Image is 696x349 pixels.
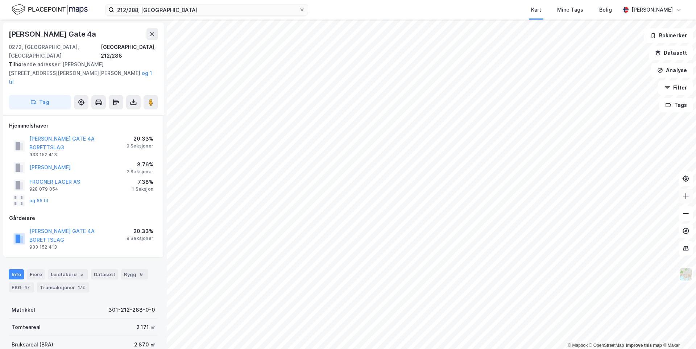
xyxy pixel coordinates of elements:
div: Kontrollprogram for chat [660,314,696,349]
div: 301-212-288-0-0 [108,306,155,314]
span: Tilhørende adresser: [9,61,62,67]
div: 2 171 ㎡ [136,323,155,332]
div: 6 [138,271,145,278]
div: Tomteareal [12,323,41,332]
img: Z [679,267,693,281]
div: 20.33% [127,134,153,143]
a: OpenStreetMap [589,343,624,348]
div: Bruksareal (BRA) [12,340,53,349]
div: Mine Tags [557,5,583,14]
div: [PERSON_NAME] [631,5,673,14]
div: 9 Seksjoner [127,143,153,149]
div: 47 [23,284,31,291]
div: [PERSON_NAME][STREET_ADDRESS][PERSON_NAME][PERSON_NAME] [9,60,152,86]
div: Matrikkel [12,306,35,314]
div: Info [9,269,24,279]
div: 9 Seksjoner [127,236,153,241]
div: 928 879 054 [29,186,58,192]
img: logo.f888ab2527a4732fd821a326f86c7f29.svg [12,3,88,16]
div: [PERSON_NAME] Gate 4a [9,28,98,40]
div: Hjemmelshaver [9,121,158,130]
input: Søk på adresse, matrikkel, gårdeiere, leietakere eller personer [114,4,299,15]
div: Bolig [599,5,612,14]
div: Gårdeiere [9,214,158,223]
button: Tag [9,95,71,109]
div: Datasett [91,269,118,279]
div: 8.76% [127,160,153,169]
button: Tags [659,98,693,112]
button: Bokmerker [644,28,693,43]
a: Mapbox [568,343,588,348]
div: ESG [9,282,34,292]
div: 933 152 413 [29,244,57,250]
div: 1 Seksjon [132,186,153,192]
button: Datasett [649,46,693,60]
div: Transaksjoner [37,282,89,292]
iframe: Chat Widget [660,314,696,349]
div: [GEOGRAPHIC_DATA], 212/288 [101,43,158,60]
button: Analyse [651,63,693,78]
div: 172 [76,284,86,291]
div: Kart [531,5,541,14]
div: Eiere [27,269,45,279]
div: Bygg [121,269,148,279]
div: 5 [78,271,85,278]
a: Improve this map [626,343,662,348]
button: Filter [658,80,693,95]
div: Leietakere [48,269,88,279]
div: 0272, [GEOGRAPHIC_DATA], [GEOGRAPHIC_DATA] [9,43,101,60]
div: 933 152 413 [29,152,57,158]
div: 7.38% [132,178,153,186]
div: 20.33% [127,227,153,236]
div: 2 870 ㎡ [134,340,155,349]
div: 2 Seksjoner [127,169,153,175]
